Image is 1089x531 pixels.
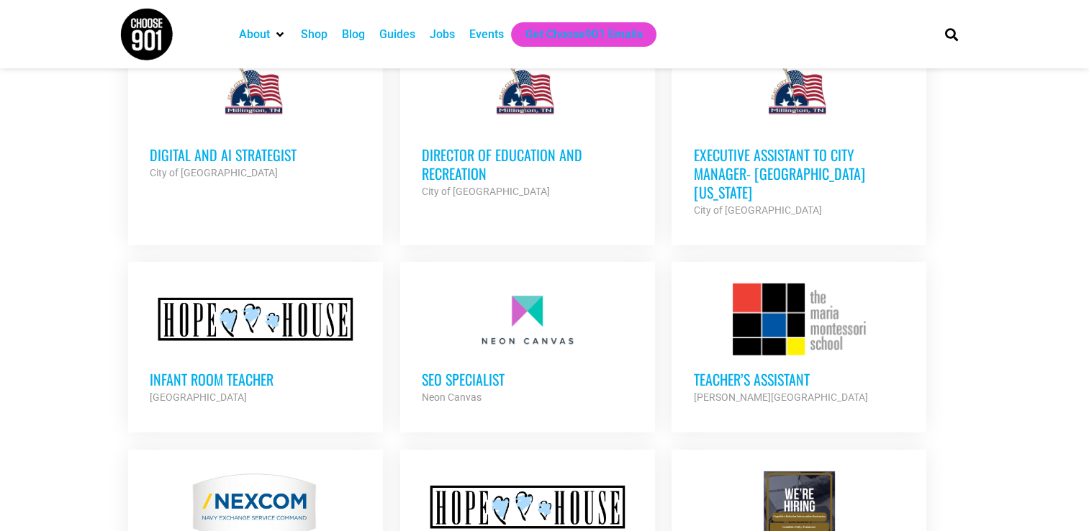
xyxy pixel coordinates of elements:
[232,22,294,47] div: About
[469,26,504,43] a: Events
[422,145,633,183] h3: Director of Education and Recreation
[422,370,633,389] h3: SEO Specialist
[150,391,247,403] strong: [GEOGRAPHIC_DATA]
[301,26,327,43] a: Shop
[239,26,270,43] a: About
[128,37,383,203] a: Digital and AI Strategist City of [GEOGRAPHIC_DATA]
[150,370,361,389] h3: Infant Room Teacher
[693,204,821,216] strong: City of [GEOGRAPHIC_DATA]
[150,167,278,178] strong: City of [GEOGRAPHIC_DATA]
[422,391,482,403] strong: Neon Canvas
[939,22,963,46] div: Search
[693,370,905,389] h3: Teacher’s Assistant
[128,262,383,427] a: Infant Room Teacher [GEOGRAPHIC_DATA]
[232,22,920,47] nav: Main nav
[400,262,655,427] a: SEO Specialist Neon Canvas
[400,37,655,222] a: Director of Education and Recreation City of [GEOGRAPHIC_DATA]
[379,26,415,43] a: Guides
[342,26,365,43] a: Blog
[693,391,867,403] strong: [PERSON_NAME][GEOGRAPHIC_DATA]
[430,26,455,43] a: Jobs
[672,37,926,240] a: Executive Assistant to City Manager- [GEOGRAPHIC_DATA] [US_STATE] City of [GEOGRAPHIC_DATA]
[525,26,642,43] a: Get Choose901 Emails
[672,262,926,427] a: Teacher’s Assistant [PERSON_NAME][GEOGRAPHIC_DATA]
[422,186,550,197] strong: City of [GEOGRAPHIC_DATA]
[693,145,905,201] h3: Executive Assistant to City Manager- [GEOGRAPHIC_DATA] [US_STATE]
[150,145,361,164] h3: Digital and AI Strategist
